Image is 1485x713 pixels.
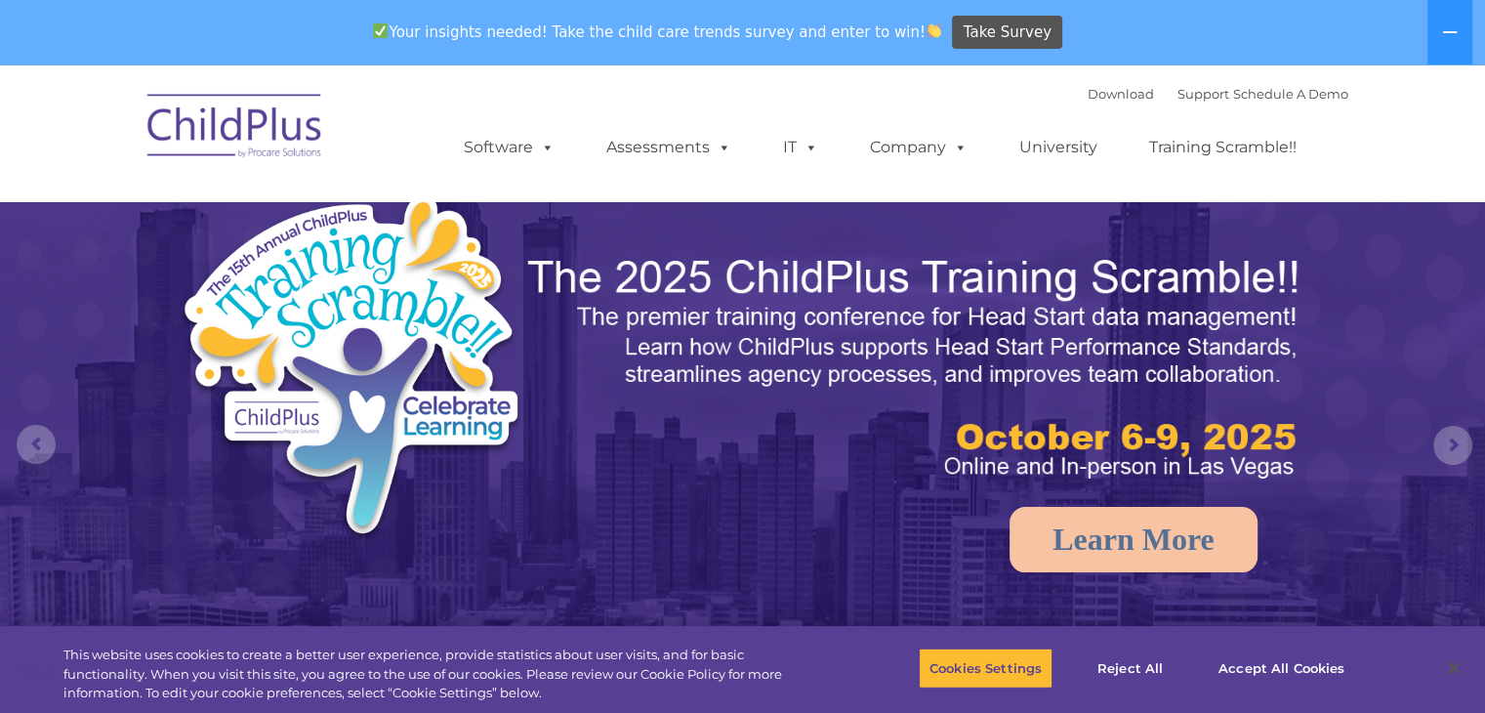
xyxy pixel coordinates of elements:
[444,128,574,167] a: Software
[1069,648,1191,689] button: Reject All
[63,646,817,703] div: This website uses cookies to create a better user experience, provide statistics about user visit...
[763,128,838,167] a: IT
[1208,648,1355,689] button: Accept All Cookies
[927,23,941,38] img: 👏
[587,128,751,167] a: Assessments
[1000,128,1117,167] a: University
[1432,647,1475,690] button: Close
[919,648,1052,689] button: Cookies Settings
[1010,507,1258,572] a: Learn More
[1233,86,1348,102] a: Schedule A Demo
[1088,86,1154,102] a: Download
[365,13,950,51] span: Your insights needed! Take the child care trends survey and enter to win!
[138,80,333,178] img: ChildPlus by Procare Solutions
[1088,86,1348,102] font: |
[952,16,1062,50] a: Take Survey
[1177,86,1229,102] a: Support
[271,209,354,224] span: Phone number
[373,23,388,38] img: ✅
[271,129,331,144] span: Last name
[1130,128,1316,167] a: Training Scramble!!
[850,128,987,167] a: Company
[964,16,1052,50] span: Take Survey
